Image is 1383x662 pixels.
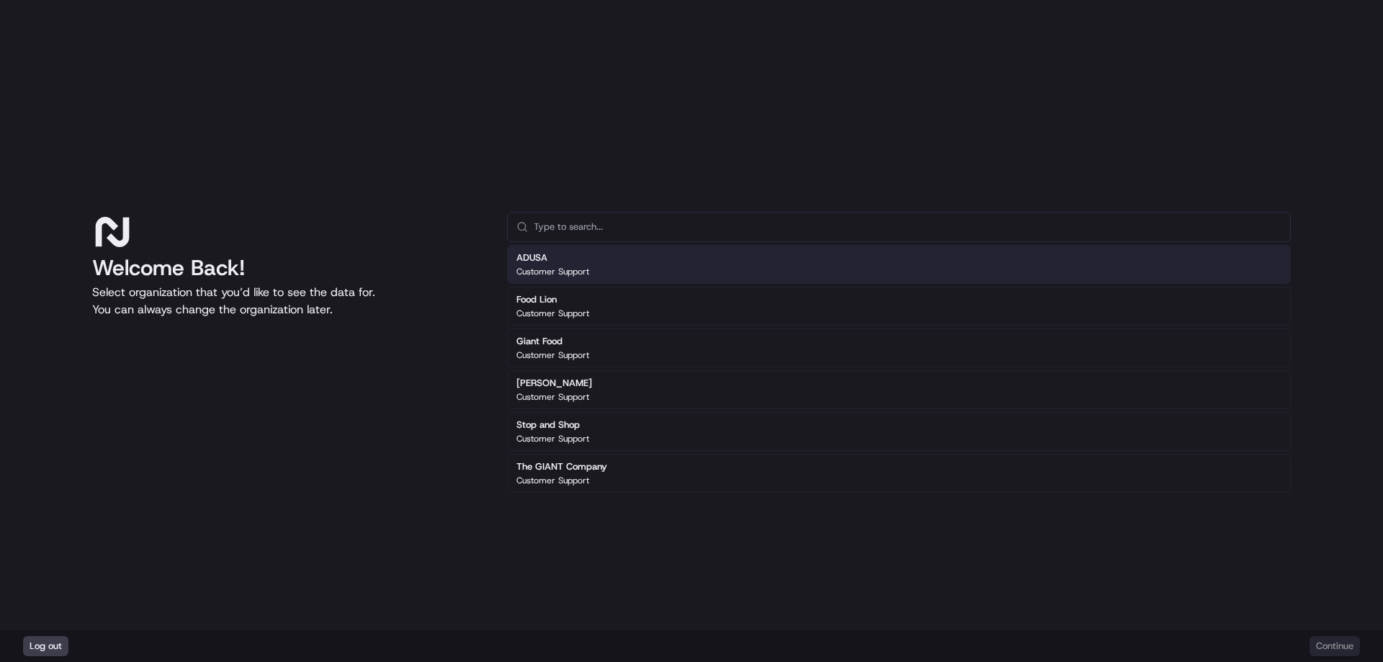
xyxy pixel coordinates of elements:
h2: [PERSON_NAME] [516,377,592,390]
h2: The GIANT Company [516,460,607,473]
p: Customer Support [516,266,589,277]
p: Customer Support [516,308,589,319]
h2: Giant Food [516,335,589,348]
p: Customer Support [516,433,589,444]
p: Customer Support [516,475,589,486]
button: Log out [23,636,68,656]
h2: Stop and Shop [516,419,589,431]
p: Select organization that you’d like to see the data for. You can always change the organization l... [92,284,484,318]
p: Customer Support [516,391,589,403]
p: Customer Support [516,349,589,361]
h1: Welcome Back! [92,255,484,281]
h2: ADUSA [516,251,589,264]
h2: Food Lion [516,293,589,306]
input: Type to search... [534,213,1281,241]
div: Suggestions [507,242,1291,496]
